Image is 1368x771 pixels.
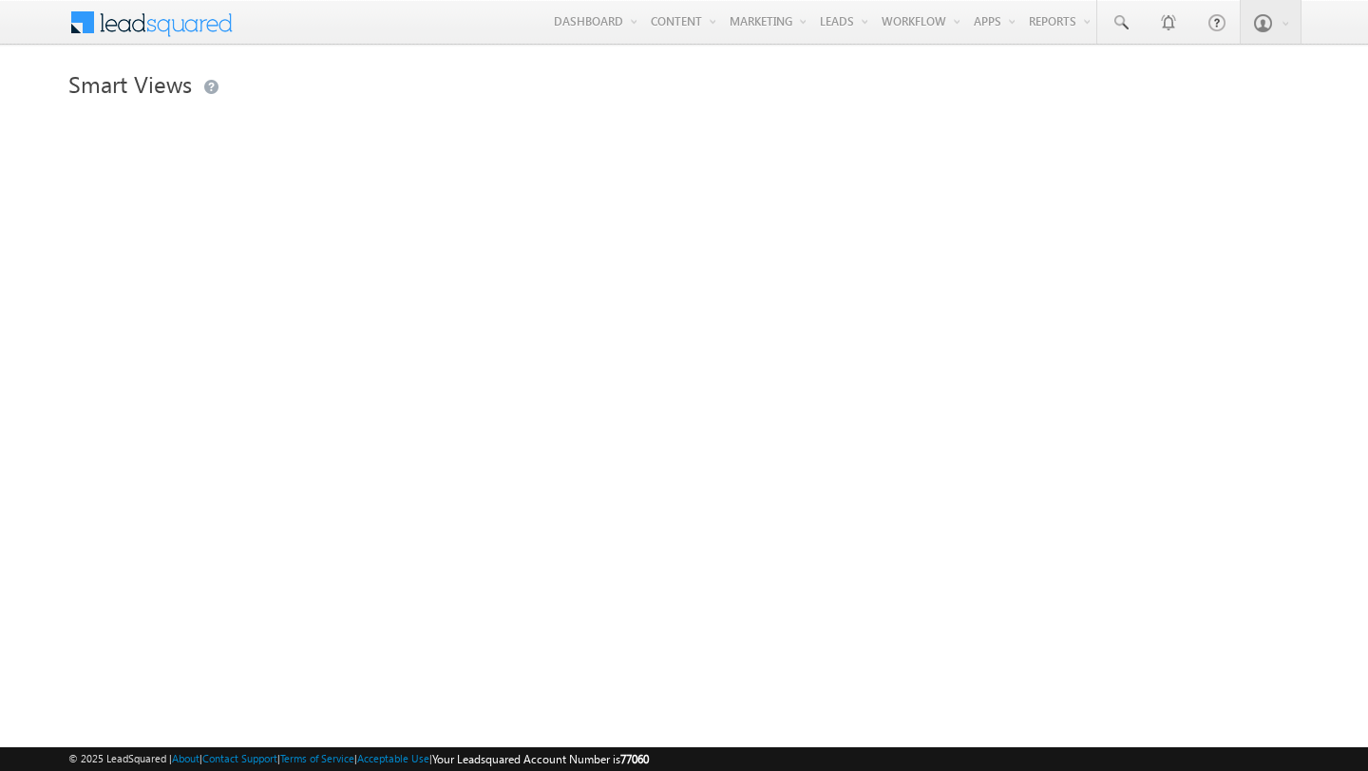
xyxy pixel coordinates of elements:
a: About [172,752,199,764]
a: Contact Support [202,752,277,764]
a: Acceptable Use [357,752,429,764]
span: © 2025 LeadSquared | | | | | [68,750,649,768]
span: Smart Views [68,68,192,99]
span: Your Leadsquared Account Number is [432,752,649,766]
a: Terms of Service [280,752,354,764]
span: 77060 [620,752,649,766]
